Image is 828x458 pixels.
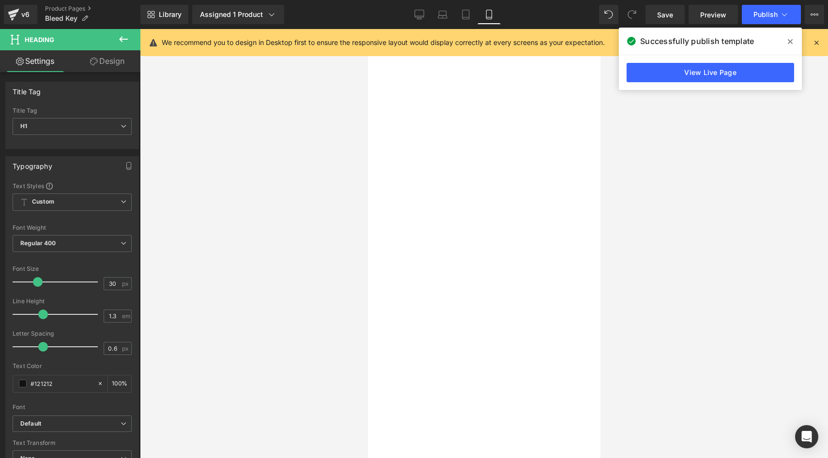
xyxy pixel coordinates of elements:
div: Title Tag [13,82,41,96]
button: Redo [622,5,642,24]
span: Heading [25,36,54,44]
div: Title Tag [13,107,132,114]
p: We recommend you to design in Desktop first to ensure the responsive layout would display correct... [162,37,605,48]
div: Text Color [13,363,132,369]
a: v6 [4,5,37,24]
i: Default [20,420,41,428]
div: Assigned 1 Product [200,10,276,19]
a: Desktop [408,5,431,24]
div: Text Transform [13,440,132,446]
div: Font [13,404,132,411]
span: Publish [753,11,778,18]
span: Save [657,10,673,20]
a: View Live Page [627,63,794,82]
b: Custom [32,198,54,206]
a: New Library [140,5,188,24]
a: Product Pages [45,5,140,13]
b: H1 [20,122,27,130]
b: Regular 400 [20,239,56,247]
a: Mobile [477,5,501,24]
span: Library [159,10,182,19]
div: Text Styles [13,182,132,190]
span: em [122,313,130,319]
button: Publish [742,5,801,24]
input: Color [31,378,92,389]
div: Font Size [13,266,132,272]
span: Successfully publish template [640,35,754,47]
div: v6 [19,8,31,21]
div: Open Intercom Messenger [795,425,818,448]
div: Typography [13,157,52,170]
div: Line Height [13,298,132,305]
div: Font Weight [13,224,132,231]
button: Undo [599,5,618,24]
a: Tablet [454,5,477,24]
a: Laptop [431,5,454,24]
a: Design [72,50,142,72]
div: Letter Spacing [13,330,132,337]
span: px [122,345,130,352]
a: Preview [689,5,738,24]
div: % [108,375,131,392]
span: Preview [700,10,726,20]
span: px [122,281,130,287]
button: More [805,5,824,24]
span: Bleed Key [45,15,77,22]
